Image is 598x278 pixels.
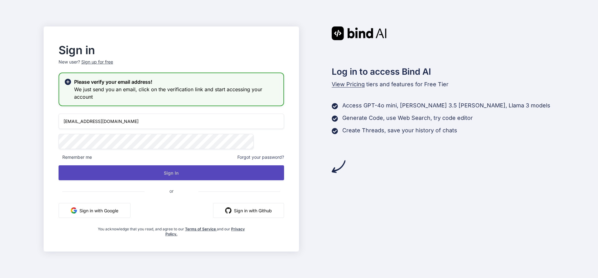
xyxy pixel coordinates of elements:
img: google [71,207,77,214]
h3: We just send you an email, click on the verification link and start accessing your account [74,86,278,101]
p: Access GPT-4o mini, [PERSON_NAME] 3.5 [PERSON_NAME], Llama 3 models [342,101,550,110]
h2: Log in to access Bind AI [332,65,554,78]
span: Forgot your password? [237,154,284,160]
img: arrow [332,160,345,173]
p: Create Threads, save your history of chats [342,126,457,135]
span: View Pricing [332,81,365,87]
h2: Sign in [59,45,284,55]
p: New user? [59,59,284,73]
a: Privacy Policy. [165,227,245,236]
button: Sign In [59,165,284,180]
h2: Please verify your email address! [74,78,278,86]
input: Login or Email [59,114,284,129]
button: Sign in with Google [59,203,131,218]
div: You acknowledge that you read, and agree to our and our [96,223,247,237]
a: Terms of Service [185,227,217,231]
img: github [225,207,231,214]
button: Sign in with Github [213,203,284,218]
p: tiers and features for Free Tier [332,80,554,89]
span: Remember me [59,154,92,160]
img: Bind AI logo [332,26,387,40]
p: Generate Code, use Web Search, try code editor [342,114,473,122]
div: Sign up for free [81,59,113,65]
span: or [145,183,198,199]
